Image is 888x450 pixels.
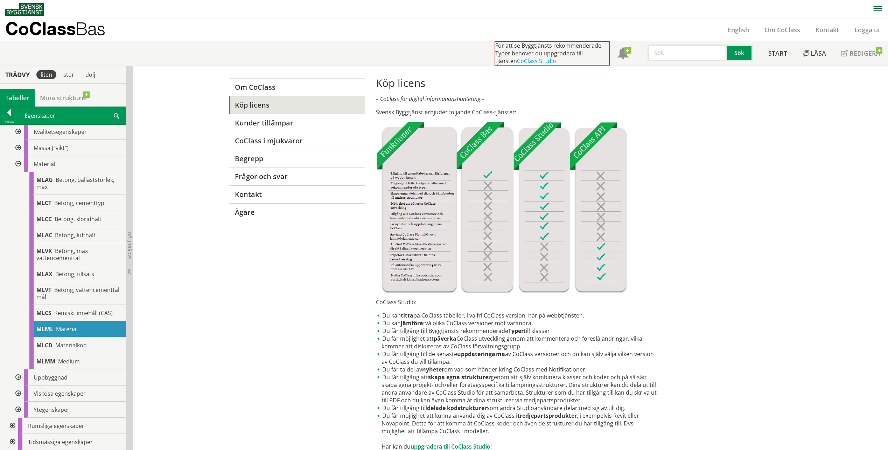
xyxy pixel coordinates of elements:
img: Tjnster-Tabell_CoClassBas-Studio-API2022-12-22.jpg [376,122,627,293]
strong: jämföra [401,319,423,327]
li: Du får tillgång till Byggtjänsts rekommenderade till klasser [376,327,659,335]
span: Medium [58,357,80,365]
span: Kvalitetsegenskaper [34,128,87,136]
input: Sök [648,45,727,61]
span: Betong, max vattencementtal [36,247,88,262]
li: Du kan två olika CoClass versioner mot varandra. [376,319,659,327]
span: Viskösa egenskaper [34,390,86,397]
em: – CoClass för digital informationshantering – [376,95,484,103]
span: Material [56,325,78,333]
a: Om CoClass [229,78,365,96]
a: Ägare [229,203,365,221]
span: Kemiskt innehåll (CAS) [54,309,113,317]
span: MLCT [36,199,51,207]
a: Om CoClass [757,26,808,34]
span: Material [34,160,55,168]
div: Trädvy [1,71,34,79]
span: Betong, lufthalt [55,231,96,239]
strong: påverka [434,335,456,342]
button: Sök [727,45,753,61]
a: Frågor och svar [229,168,365,185]
img: Svensk Byggtjänst [5,3,44,16]
strong: nyheter [422,366,444,373]
p: Svensk Byggtjänst erbjuder följande CoClass-tjänster: [376,108,659,116]
div: dölj [81,70,99,79]
a: Kontakt [808,26,847,34]
li: Du får tillgång att genom att själv kombinera klasser och koder och på så sätt skapa egna projekt... [376,373,659,404]
span: Rumsliga egenskaper [28,422,84,430]
a: CoClass i mjukvaror [229,132,365,150]
a: Kunder tillämpar [229,114,365,132]
span: MLCD [36,341,53,349]
span: Uppbyggnad [34,374,68,381]
span: Betong, cementtyp [54,199,104,207]
span: MLML [36,325,53,333]
span: Betong, tillsats [55,270,94,278]
div: Tillbaka [0,119,18,124]
div: stor [59,70,78,79]
div: liten [36,70,56,79]
span: MLCS [36,309,51,317]
strong: skapa egna strukturer [428,373,491,381]
a: Redigera [834,41,888,66]
span: Ytegenskaper [34,406,70,414]
span: Massa ("vikt") [34,144,69,152]
span: Dölj trädvy [126,232,132,259]
span: Läsa [811,49,826,57]
span: MLAC [36,231,52,239]
li: Du får ta del av om vad som händer kring CoClass med Notifikationer. [376,366,659,373]
li: Du kan på CoClass tabeller, i valfri CoClass version, här på webbtjänsten. [376,312,659,319]
a: Mina strukturer [35,89,93,107]
li: Du får tillgång till som andra Studioanvändare delar med sig av till dig. [376,404,659,412]
div: För att se Byggtjänsts rekommenderade Typer behöver du uppgradera till tjänsten [495,41,610,66]
strong: tredjepartsprodukter [517,412,577,420]
a: Logga ut [847,26,888,34]
a: Läsa [795,41,834,66]
span: MLCC [36,215,52,223]
strong: titta [401,312,413,319]
a: Start [761,41,795,66]
span: Betong, ballaststorlek, max [36,176,114,191]
span: Materialkod [55,341,87,349]
strong: Typer [508,327,524,335]
span: MLMM [36,357,55,365]
span: Redigera [849,49,880,57]
p: CoClass Studio: [376,298,659,306]
span: Start [768,49,787,57]
a: CoClassBas [5,19,120,41]
a: English [720,26,757,34]
strong: delade kodstrukturer [427,404,487,412]
h1: Köp licens [376,77,659,89]
span: Sök i tabellen [114,112,119,119]
span: MLVX [36,247,52,255]
a: Kontakt [229,185,365,203]
li: Du får tillgång till de senaste av CoClass versioner och du kan själv välja vilken version av CoC... [376,350,659,366]
span: MLAX [36,270,53,278]
span: Betong, vattencementtal mål [36,286,119,301]
a: Begrepp [229,150,365,168]
div: Egenskaper [18,107,126,124]
a: CoClass Studio [517,57,556,65]
span: Notifikationer [617,48,629,60]
span: MLAG [36,176,53,184]
li: Du får möjlighet att CoClass utveckling genom att kommentera och föreslå ändringar, vilka kommer ... [376,335,659,350]
strong: uppdateringarna [457,350,505,358]
span: Tidsmässiga egenskaper [28,438,93,446]
span: MLVT [36,286,51,294]
span: Betong, kloridhalt [55,215,102,223]
p: CoClass [5,25,105,33]
span: Bas [76,18,105,39]
a: Köp licens [229,96,365,114]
